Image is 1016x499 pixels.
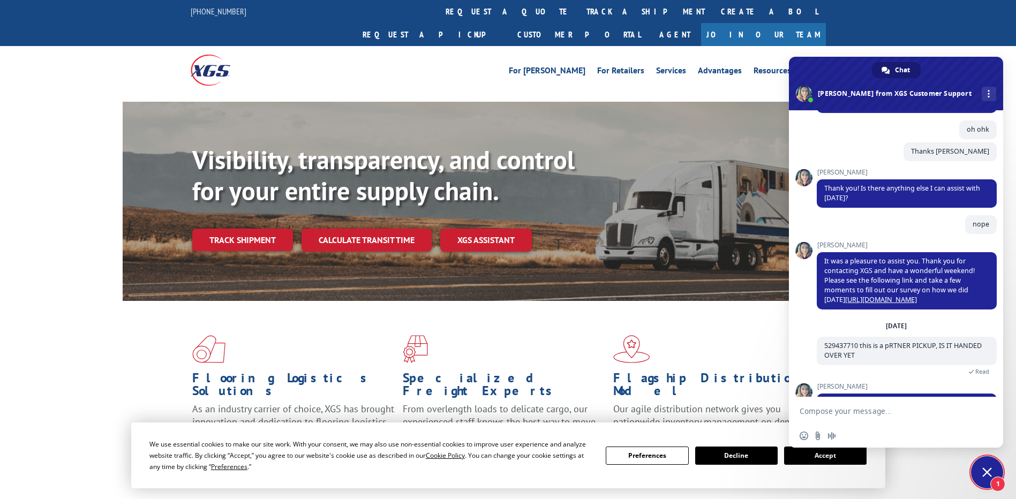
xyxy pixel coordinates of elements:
a: For [PERSON_NAME] [509,66,585,78]
span: Preferences [211,462,247,471]
span: Our agile distribution network gives you nationwide inventory management on demand. [613,403,810,428]
span: oh ohk [967,125,989,134]
span: It was a pleasure to assist you. Thank you for contacting XGS and have a wonderful weekend! Pleas... [824,256,975,304]
span: 1 [990,477,1005,492]
b: Visibility, transparency, and control for your entire supply chain. [192,143,575,207]
a: Join Our Team [701,23,826,46]
h1: Specialized Freight Experts [403,372,605,403]
a: Agent [649,23,701,46]
span: Send a file [814,432,822,440]
a: [URL][DOMAIN_NAME] [845,295,917,304]
a: Customer Portal [509,23,649,46]
span: 529437710 this is a pRTNER PICKUP, IS IT HANDED OVER YET [824,341,982,360]
a: Advantages [698,66,742,78]
div: Chat [872,62,921,78]
textarea: Compose your message... [800,406,969,416]
button: Preferences [606,447,688,465]
img: xgs-icon-flagship-distribution-model-red [613,335,650,363]
span: Thanks [PERSON_NAME] [911,147,989,156]
a: For Retailers [597,66,644,78]
div: We use essential cookies to make our site work. With your consent, we may also use non-essential ... [149,438,593,472]
span: Thank you! Is there anything else I can assist with [DATE]? [824,184,980,202]
span: Audio message [827,432,836,440]
a: Calculate transit time [302,229,432,252]
div: More channels [982,87,996,101]
a: Track shipment [192,229,293,251]
div: Cookie Consent Prompt [131,422,885,488]
span: As an industry carrier of choice, XGS has brought innovation and dedication to flooring logistics... [192,403,394,441]
a: Services [656,66,686,78]
span: [PERSON_NAME] [817,169,997,176]
span: nope [973,220,989,229]
button: Decline [695,447,778,465]
span: [PERSON_NAME] [817,241,997,249]
div: [DATE] [886,323,907,329]
span: [PERSON_NAME] [817,383,997,390]
a: Request a pickup [355,23,509,46]
span: Insert an emoji [800,432,808,440]
img: xgs-icon-focused-on-flooring-red [403,335,428,363]
span: Cookie Policy [426,451,465,460]
h1: Flagship Distribution Model [613,372,816,403]
button: Accept [784,447,867,465]
a: XGS ASSISTANT [440,229,532,252]
img: xgs-icon-total-supply-chain-intelligence-red [192,335,225,363]
a: Resources [754,66,791,78]
div: Close chat [971,456,1003,488]
a: [PHONE_NUMBER] [191,6,246,17]
span: Chat [895,62,910,78]
p: From overlength loads to delicate cargo, our experienced staff knows the best way to move your fr... [403,403,605,450]
h1: Flooring Logistics Solutions [192,372,395,403]
span: Read [975,368,989,375]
